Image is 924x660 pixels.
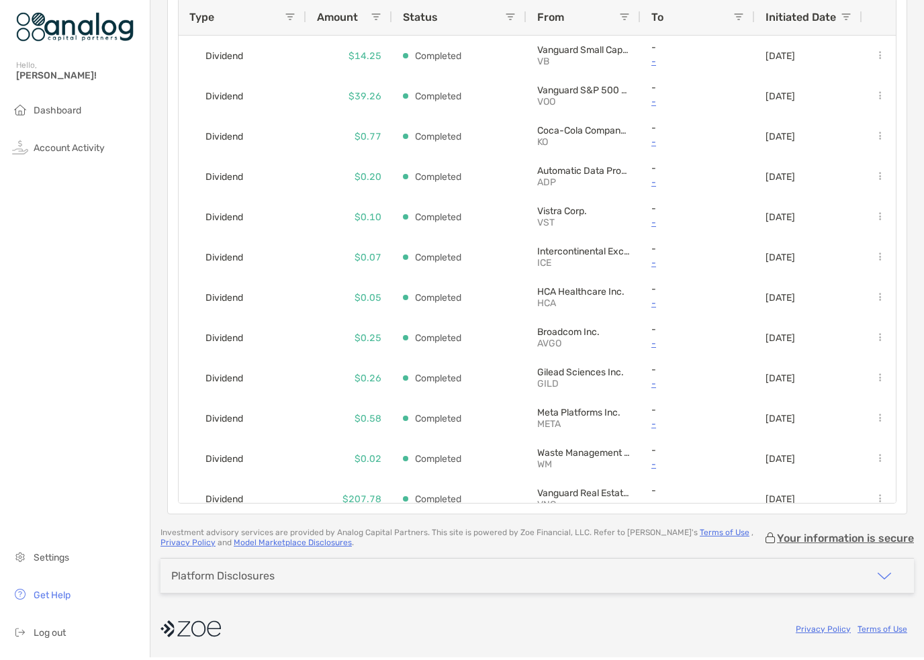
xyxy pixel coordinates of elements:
a: Model Marketplace Disclosures [234,540,352,550]
span: To [651,13,663,26]
p: - [651,447,744,459]
a: - [651,378,744,395]
p: [DATE] [766,456,795,467]
p: - [651,499,744,516]
p: [DATE] [766,214,795,226]
span: Initiated Date [766,13,836,26]
p: $207.78 [342,493,381,510]
p: $0.02 [355,453,381,470]
p: Automatic Data Processing Inc. [537,168,630,179]
p: - [651,407,744,418]
p: $0.58 [355,413,381,430]
p: - [651,205,744,217]
p: Completed [415,91,461,107]
p: AVGO [537,340,630,352]
span: Status [403,13,438,26]
p: Completed [415,332,461,349]
p: - [651,44,744,56]
p: Completed [415,131,461,148]
p: [DATE] [766,254,795,266]
p: - [651,367,744,378]
p: WM [537,461,630,473]
p: ICE [537,260,630,271]
p: VST [537,220,630,231]
a: - [651,459,744,475]
p: Completed [415,211,461,228]
p: [DATE] [766,93,795,105]
p: $0.25 [355,332,381,349]
p: - [651,246,744,257]
p: Completed [415,373,461,389]
a: Privacy Policy [796,627,851,637]
a: - [651,177,744,193]
p: - [651,297,744,314]
a: - [651,96,744,113]
p: - [651,286,744,297]
span: Dividend [205,249,243,271]
p: Coca-Cola Company (The) [537,128,630,139]
a: - [651,136,744,153]
p: $0.20 [355,171,381,188]
p: [DATE] [766,335,795,346]
span: [PERSON_NAME]! [16,73,142,84]
p: HCA [537,300,630,312]
a: - [651,257,744,274]
p: [DATE] [766,134,795,145]
span: Log out [34,630,66,641]
span: Dividend [205,330,243,352]
span: From [537,13,564,26]
span: Dividend [205,370,243,392]
p: Completed [415,252,461,269]
span: Dividend [205,169,243,191]
p: $0.05 [355,292,381,309]
p: Completed [415,493,461,510]
img: household icon [12,104,28,120]
img: settings icon [12,551,28,567]
span: Settings [34,555,69,566]
p: Completed [415,453,461,470]
p: [DATE] [766,416,795,427]
p: Investment advisory services are provided by Analog Capital Partners . This site is powered by Zo... [160,530,764,551]
p: Meta Platforms Inc. [537,410,630,421]
img: logout icon [12,626,28,643]
span: Amount [317,13,358,26]
p: VOO [537,99,630,110]
a: - [651,418,744,435]
span: Get Help [34,592,71,604]
a: - [651,217,744,234]
p: $0.10 [355,211,381,228]
a: Terms of Use [700,530,749,540]
p: $39.26 [349,91,381,107]
span: Dividend [205,209,243,231]
p: VB [537,58,630,70]
span: Dividend [205,451,243,473]
p: $0.26 [355,373,381,389]
p: [DATE] [766,496,795,508]
p: - [651,487,744,499]
p: Vanguard S&P 500 ETF [537,87,630,99]
p: Waste Management Inc. [537,450,630,461]
p: [DATE] [766,295,795,306]
p: Vanguard Real Estate Index Fund ETF [537,490,630,502]
p: $0.07 [355,252,381,269]
p: Completed [415,171,461,188]
span: Dividend [205,491,243,513]
p: [DATE] [766,53,795,64]
span: Account Activity [34,145,105,156]
p: KO [537,139,630,150]
p: - [651,85,744,96]
a: Privacy Policy [160,540,216,550]
span: Dividend [205,289,243,312]
a: Terms of Use [858,627,907,637]
p: GILD [537,381,630,392]
p: Vistra Corp. [537,208,630,220]
span: Dividend [205,128,243,150]
p: Completed [415,413,461,430]
img: get-help icon [12,589,28,605]
p: HCA Healthcare Inc. [537,289,630,300]
p: Gilead Sciences Inc. [537,369,630,381]
p: $14.25 [349,50,381,67]
p: - [651,338,744,355]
